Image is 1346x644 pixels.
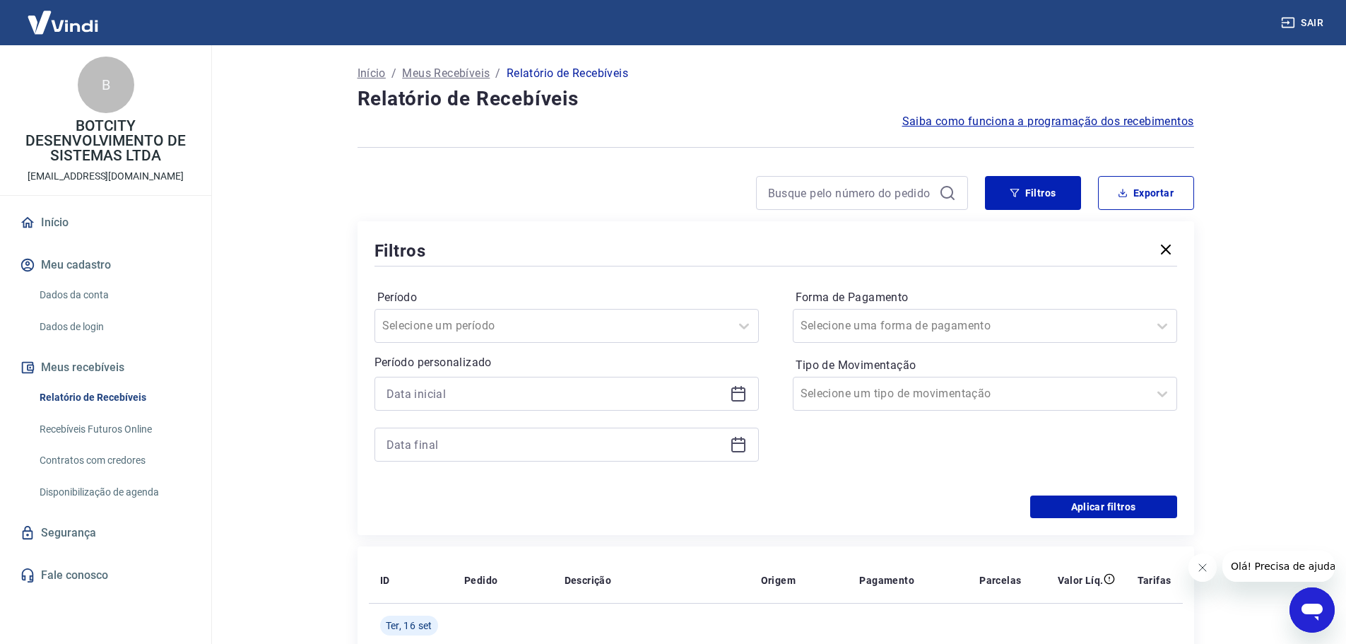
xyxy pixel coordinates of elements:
[1058,573,1104,587] p: Valor Líq.
[34,312,194,341] a: Dados de login
[34,383,194,412] a: Relatório de Recebíveis
[902,113,1194,130] a: Saiba como funciona a programação dos recebimentos
[386,434,724,455] input: Data final
[768,182,933,204] input: Busque pelo número do pedido
[34,478,194,507] a: Disponibilização de agenda
[464,573,497,587] p: Pedido
[386,383,724,404] input: Data inicial
[377,289,756,306] label: Período
[17,352,194,383] button: Meus recebíveis
[1289,587,1335,633] iframe: Botão para abrir a janela de mensagens
[1138,573,1171,587] p: Tarifas
[391,65,396,82] p: /
[796,357,1174,374] label: Tipo de Movimentação
[761,573,796,587] p: Origem
[11,119,200,163] p: BOTCITY DESENVOLVIMENTO DE SISTEMAS LTDA
[1098,176,1194,210] button: Exportar
[17,560,194,591] a: Fale conosco
[507,65,628,82] p: Relatório de Recebíveis
[17,207,194,238] a: Início
[17,1,109,44] img: Vindi
[979,573,1021,587] p: Parcelas
[374,240,427,262] h5: Filtros
[8,10,119,21] span: Olá! Precisa de ajuda?
[34,281,194,310] a: Dados da conta
[1222,551,1335,582] iframe: Mensagem da empresa
[796,289,1174,306] label: Forma de Pagamento
[495,65,500,82] p: /
[374,354,759,371] p: Período personalizado
[34,446,194,475] a: Contratos com credores
[358,85,1194,113] h4: Relatório de Recebíveis
[402,65,490,82] a: Meus Recebíveis
[985,176,1081,210] button: Filtros
[386,619,432,633] span: Ter, 16 set
[28,169,184,184] p: [EMAIL_ADDRESS][DOMAIN_NAME]
[565,573,612,587] p: Descrição
[380,573,390,587] p: ID
[1030,496,1177,518] button: Aplicar filtros
[34,415,194,444] a: Recebíveis Futuros Online
[17,250,194,281] button: Meu cadastro
[859,573,914,587] p: Pagamento
[358,65,386,82] a: Início
[1188,554,1217,582] iframe: Fechar mensagem
[78,57,134,113] div: B
[1278,10,1329,36] button: Sair
[17,517,194,549] a: Segurança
